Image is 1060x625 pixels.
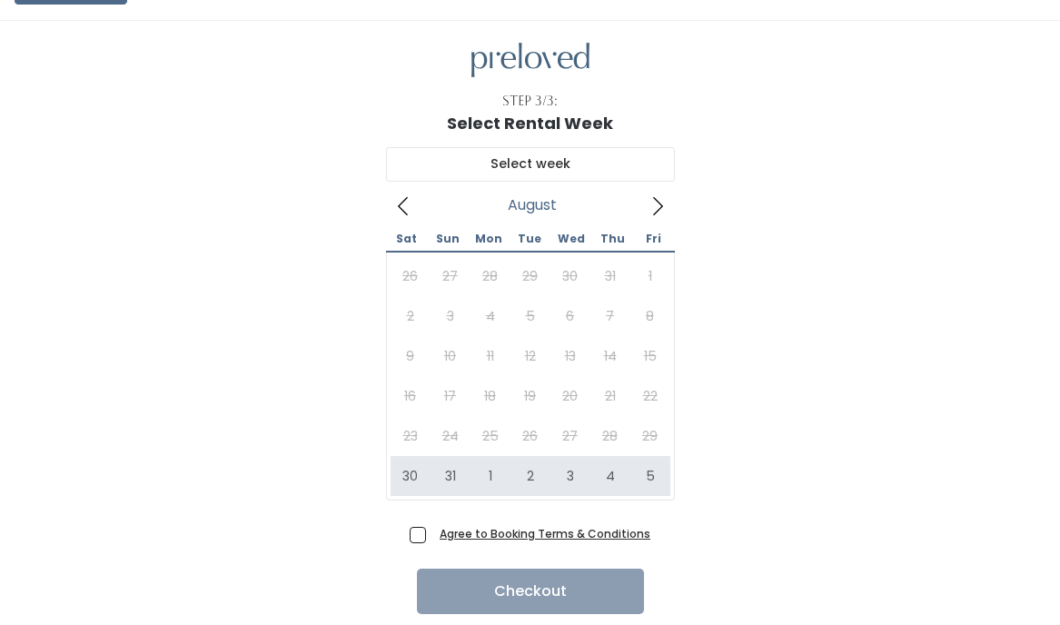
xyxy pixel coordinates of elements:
button: Checkout [417,569,644,614]
h1: Select Rental Week [447,114,613,133]
span: September 5, 2025 [630,456,670,496]
span: Sat [386,233,427,244]
span: September 1, 2025 [471,456,510,496]
input: Select week [386,147,675,182]
span: Thu [592,233,633,244]
span: Sun [427,233,468,244]
span: August [508,202,557,209]
span: Tue [510,233,550,244]
span: September 4, 2025 [590,456,630,496]
div: Step 3/3: [502,92,558,111]
span: August 31, 2025 [431,456,471,496]
span: Wed [550,233,591,244]
a: Agree to Booking Terms & Conditions [440,526,650,541]
span: Fri [633,233,674,244]
span: Mon [468,233,509,244]
span: August 30, 2025 [391,456,431,496]
span: September 2, 2025 [510,456,550,496]
img: preloved logo [471,43,589,78]
span: September 3, 2025 [550,456,590,496]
